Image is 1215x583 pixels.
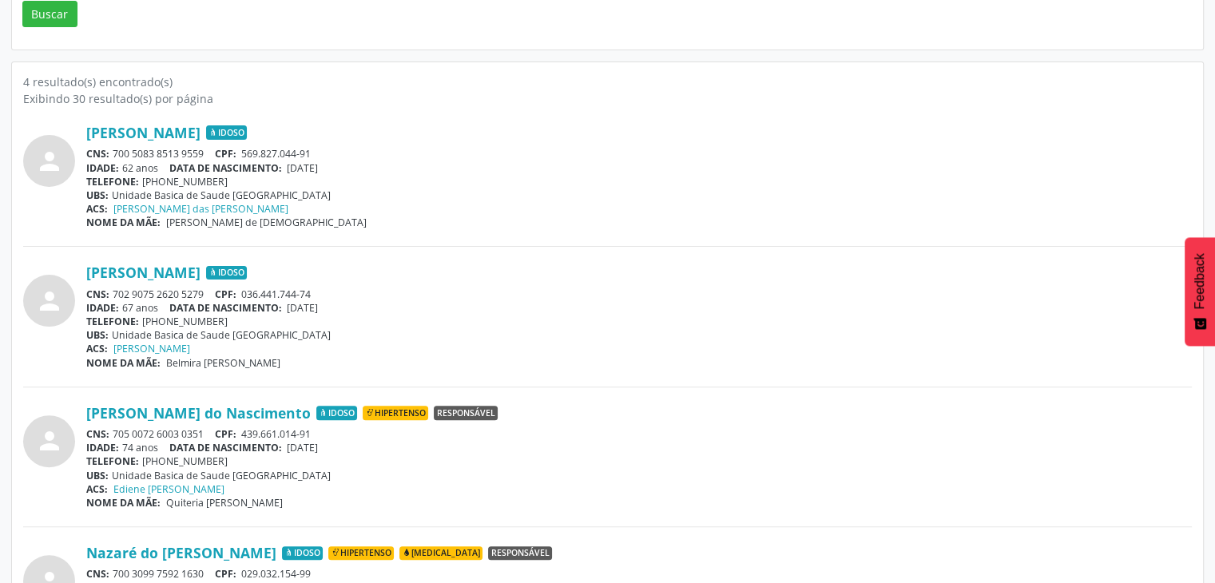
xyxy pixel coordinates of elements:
[23,73,1192,90] div: 4 resultado(s) encontrado(s)
[86,328,1192,342] div: Unidade Basica de Saude [GEOGRAPHIC_DATA]
[1185,237,1215,346] button: Feedback - Mostrar pesquisa
[169,301,282,315] span: DATA DE NASCIMENTO:
[86,124,201,141] a: [PERSON_NAME]
[241,288,311,301] span: 036.441.744-74
[328,546,394,561] span: Hipertenso
[86,216,161,229] span: NOME DA MÃE:
[166,496,283,510] span: Quiteria [PERSON_NAME]
[86,454,1192,468] div: [PHONE_NUMBER]
[86,454,139,468] span: TELEFONE:
[22,1,77,28] button: Buscar
[86,301,119,315] span: IDADE:
[23,90,1192,107] div: Exibindo 30 resultado(s) por página
[1193,253,1207,309] span: Feedback
[86,288,1192,301] div: 702 9075 2620 5279
[86,288,109,301] span: CNS:
[86,469,109,482] span: UBS:
[241,567,311,581] span: 029.032.154-99
[166,216,367,229] span: [PERSON_NAME] de [DEMOGRAPHIC_DATA]
[86,161,119,175] span: IDADE:
[363,406,428,420] span: Hipertenso
[434,406,498,420] span: Responsável
[86,469,1192,482] div: Unidade Basica de Saude [GEOGRAPHIC_DATA]
[86,441,1192,454] div: 74 anos
[113,202,288,216] a: [PERSON_NAME] das [PERSON_NAME]
[86,161,1192,175] div: 62 anos
[113,342,190,355] a: [PERSON_NAME]
[35,426,64,455] i: person
[241,147,311,161] span: 569.827.044-91
[86,567,1192,581] div: 700 3099 7592 1630
[86,496,161,510] span: NOME DA MÃE:
[86,264,201,281] a: [PERSON_NAME]
[86,328,109,342] span: UBS:
[287,301,318,315] span: [DATE]
[113,482,224,496] a: Ediene [PERSON_NAME]
[316,406,357,420] span: Idoso
[215,288,236,301] span: CPF:
[215,427,236,441] span: CPF:
[86,342,108,355] span: ACS:
[206,125,247,140] span: Idoso
[86,188,109,202] span: UBS:
[169,161,282,175] span: DATA DE NASCIMENTO:
[86,175,1192,188] div: [PHONE_NUMBER]
[35,287,64,315] i: person
[86,301,1192,315] div: 67 anos
[86,427,1192,441] div: 705 0072 6003 0351
[86,567,109,581] span: CNS:
[86,188,1192,202] div: Unidade Basica de Saude [GEOGRAPHIC_DATA]
[86,147,1192,161] div: 700 5083 8513 9559
[86,482,108,496] span: ACS:
[86,427,109,441] span: CNS:
[282,546,323,561] span: Idoso
[86,147,109,161] span: CNS:
[488,546,552,561] span: Responsável
[86,544,276,561] a: Nazaré do [PERSON_NAME]
[86,315,139,328] span: TELEFONE:
[86,441,119,454] span: IDADE:
[215,147,236,161] span: CPF:
[169,441,282,454] span: DATA DE NASCIMENTO:
[215,567,236,581] span: CPF:
[166,356,280,370] span: Belmira [PERSON_NAME]
[86,356,161,370] span: NOME DA MÃE:
[287,441,318,454] span: [DATE]
[35,147,64,176] i: person
[287,161,318,175] span: [DATE]
[206,266,247,280] span: Idoso
[399,546,482,561] span: [MEDICAL_DATA]
[86,202,108,216] span: ACS:
[241,427,311,441] span: 439.661.014-91
[86,315,1192,328] div: [PHONE_NUMBER]
[86,175,139,188] span: TELEFONE:
[86,404,311,422] a: [PERSON_NAME] do Nascimento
